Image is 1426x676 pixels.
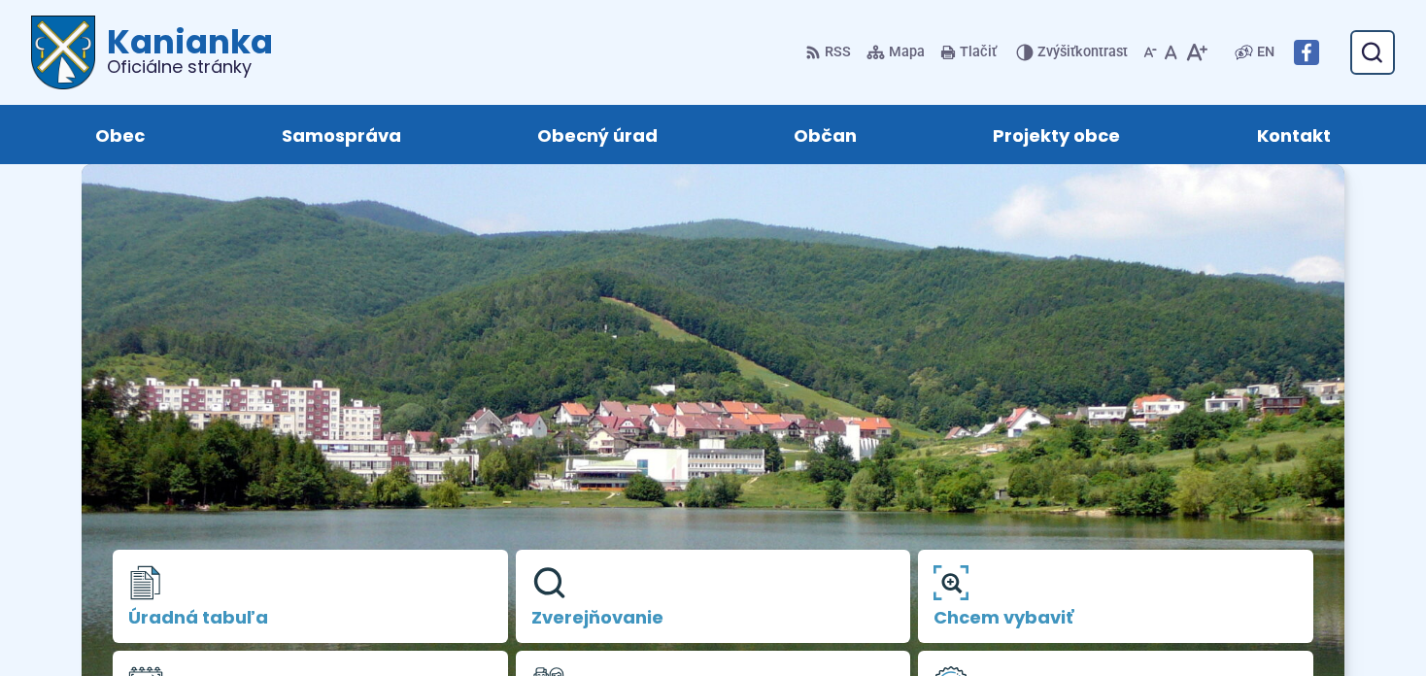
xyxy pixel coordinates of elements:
[128,608,492,627] span: Úradná tabuľa
[531,608,896,627] span: Zverejňovanie
[31,16,273,89] a: Logo Kanianka, prejsť na domovskú stránku.
[516,550,911,643] a: Zverejňovanie
[1037,45,1128,61] span: kontrast
[1161,32,1181,73] button: Nastaviť pôvodnú veľkosť písma
[825,41,851,64] span: RSS
[1139,32,1161,73] button: Zmenšiť veľkosť písma
[805,32,855,73] a: RSS
[1181,32,1211,73] button: Zväčšiť veľkosť písma
[31,16,95,89] img: Prejsť na domovskú stránku
[95,105,145,164] span: Obec
[944,105,1169,164] a: Projekty obce
[282,105,401,164] span: Samospráva
[537,105,658,164] span: Obecný úrad
[1294,40,1319,65] img: Prejsť na Facebook stránku
[232,105,449,164] a: Samospráva
[794,105,857,164] span: Občan
[863,32,929,73] a: Mapa
[936,32,1001,73] button: Tlačiť
[1016,32,1132,73] button: Zvýšiťkontrast
[1253,41,1278,64] a: EN
[1037,44,1075,60] span: Zvýšiť
[95,25,273,76] h1: Kanianka
[1208,105,1379,164] a: Kontakt
[993,105,1120,164] span: Projekty obce
[745,105,905,164] a: Občan
[47,105,193,164] a: Obec
[107,58,273,76] span: Oficiálne stránky
[889,41,925,64] span: Mapa
[918,550,1313,643] a: Chcem vybaviť
[960,45,997,61] span: Tlačiť
[113,550,508,643] a: Úradná tabuľa
[1257,41,1274,64] span: EN
[489,105,706,164] a: Obecný úrad
[934,608,1298,627] span: Chcem vybaviť
[1257,105,1331,164] span: Kontakt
